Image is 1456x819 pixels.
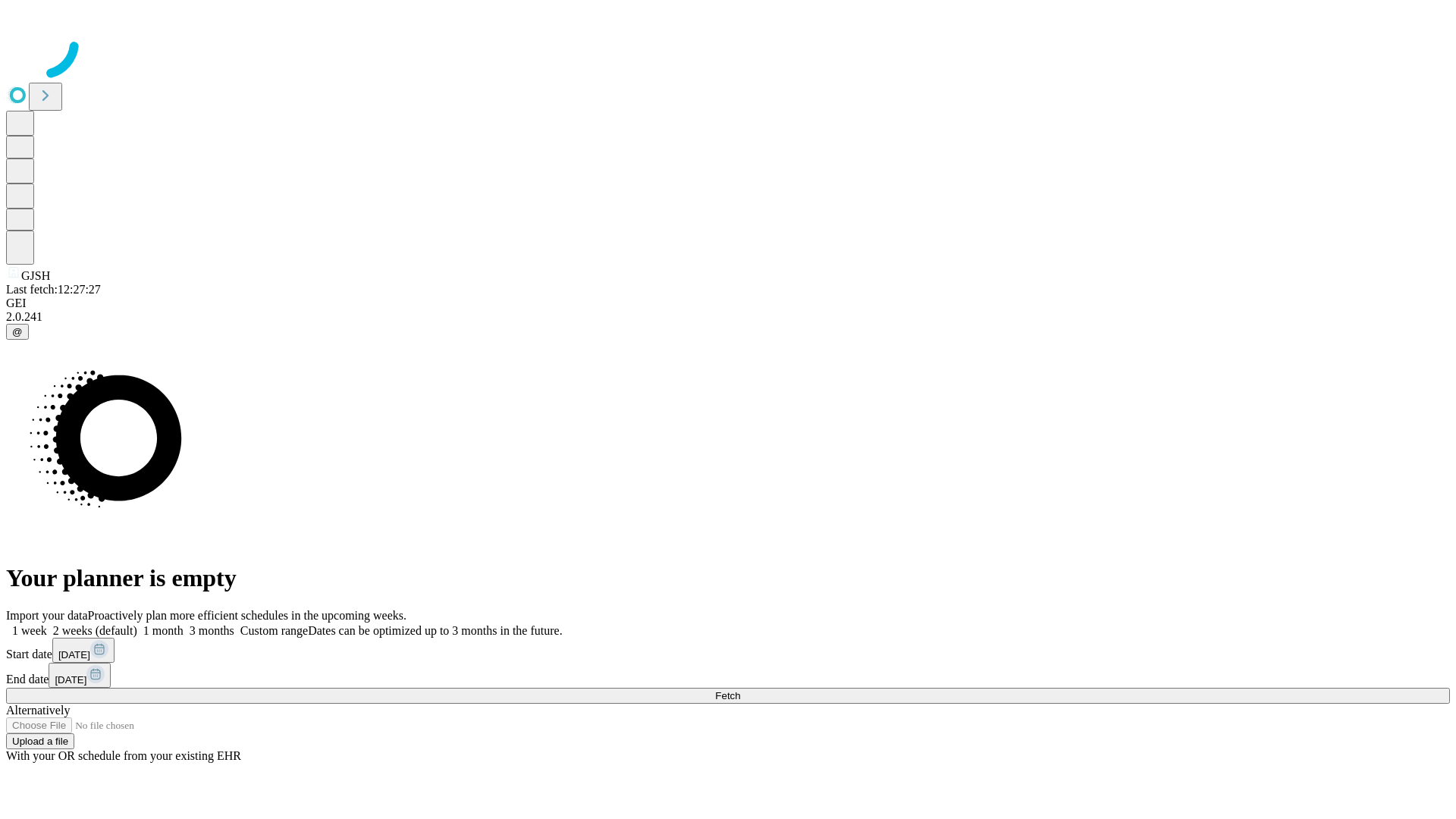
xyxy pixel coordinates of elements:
[308,624,562,637] span: Dates can be optimized up to 3 months in the future.
[715,690,740,701] span: Fetch
[240,624,308,637] span: Custom range
[6,638,1450,663] div: Start date
[6,749,241,762] span: With your OR schedule from your existing EHR
[21,269,50,282] span: GJSH
[6,663,1450,688] div: End date
[6,310,1450,324] div: 2.0.241
[190,624,234,637] span: 3 months
[6,688,1450,704] button: Fetch
[6,733,74,749] button: Upload a file
[88,609,406,622] span: Proactively plan more efficient schedules in the upcoming weeks.
[6,283,101,296] span: Last fetch: 12:27:27
[6,324,29,340] button: @
[6,564,1450,592] h1: Your planner is empty
[53,624,137,637] span: 2 weeks (default)
[58,649,90,661] span: [DATE]
[12,624,47,637] span: 1 week
[12,326,23,337] span: @
[143,624,184,637] span: 1 month
[55,674,86,686] span: [DATE]
[6,609,88,622] span: Import your data
[52,638,115,663] button: [DATE]
[6,297,1450,310] div: GEI
[6,704,70,717] span: Alternatively
[49,663,111,688] button: [DATE]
